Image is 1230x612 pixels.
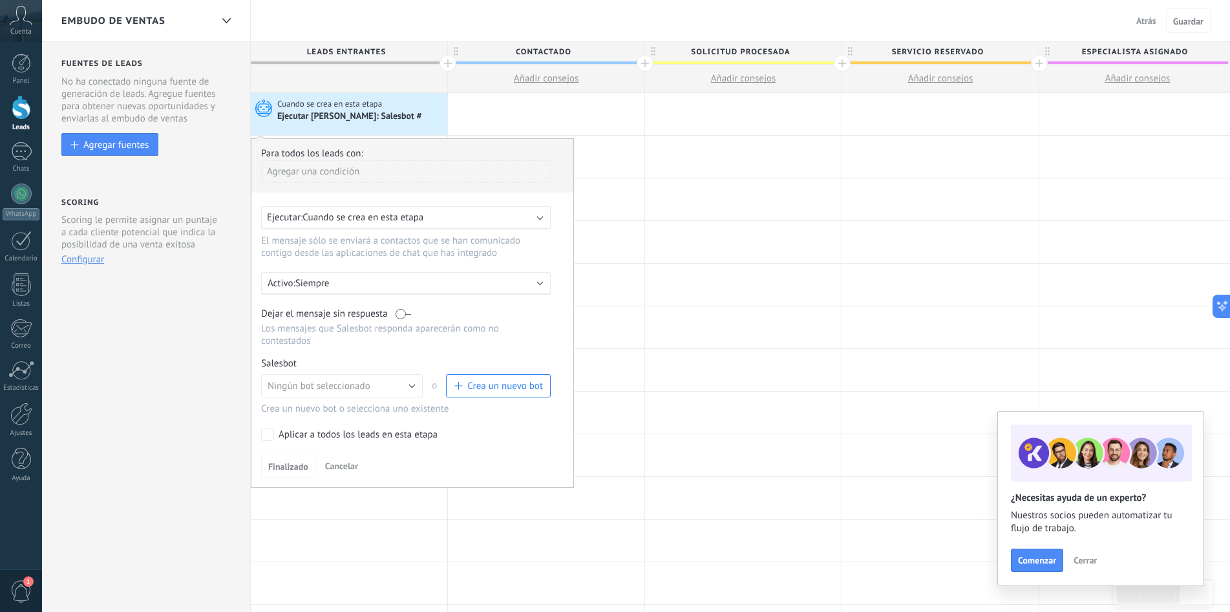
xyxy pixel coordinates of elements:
[3,208,39,220] div: WhatsApp
[279,428,438,441] div: Aplicar a todos los leads en esta etapa
[842,42,1039,61] div: Servicio reservado
[83,139,149,150] div: Agregar fuentes
[645,42,835,62] span: Solicitud procesada
[645,65,842,92] button: Añadir consejos
[268,462,308,471] span: Finalizado
[423,374,446,397] span: o
[261,160,551,183] div: Agregar una condición
[261,147,564,160] div: Para todos los leads con:
[320,456,363,476] button: Cancelar
[261,403,551,415] div: Crea un nuevo bot o selecciona uno existente
[1011,509,1191,535] span: Nuestros socios pueden automatizar tu flujo de trabajo.
[23,576,34,587] span: 1
[261,308,388,320] span: Dejar el mensaje sin respuesta
[3,165,40,173] div: Chats
[268,380,370,392] span: Ningún bot seleccionado
[842,42,1032,62] span: Servicio reservado
[302,211,423,224] span: Cuando se crea en esta etapa
[295,277,522,290] p: Siempre
[277,111,423,123] div: Ejecutar [PERSON_NAME]: Salesbot #
[1074,556,1097,565] span: Cerrar
[325,460,358,472] span: Cancelar
[3,384,40,392] div: Estadísticas
[1011,492,1191,504] h2: ¿Necesitas ayuda de un experto?
[261,454,315,478] button: Finalizado
[267,211,302,224] span: Ejecutar:
[261,374,423,397] button: Ningún bot seleccionado
[1136,15,1156,26] span: Atrás
[261,357,551,370] div: Salesbot
[1018,556,1056,565] span: Comenzar
[261,322,551,347] p: Los mensajes que Salesbot responda aparecerán como no contestados
[3,77,40,85] div: Panel
[3,300,40,308] div: Listas
[251,42,447,61] div: Leads Entrantes
[1011,549,1063,572] button: Comenzar
[908,72,973,85] span: Añadir consejos
[448,42,644,61] div: Contactado
[61,133,158,156] button: Agregar fuentes
[61,198,99,207] h2: Scoring
[711,72,776,85] span: Añadir consejos
[3,429,40,438] div: Ajustes
[448,65,644,92] button: Añadir consejos
[61,253,104,266] button: Configurar
[61,214,222,251] p: Scoring le permite asignar un puntaje a cada cliente potencial que indica la posibilidad de una v...
[1105,72,1171,85] span: Añadir consejos
[10,28,32,36] span: Cuenta
[268,277,295,290] span: Activo:
[61,15,165,27] span: Embudo de ventas
[251,42,441,62] span: Leads Entrantes
[3,255,40,263] div: Calendario
[514,72,579,85] span: Añadir consejos
[215,8,237,34] div: Embudo de ventas
[1068,551,1103,570] button: Cerrar
[61,59,233,69] h2: Fuentes de leads
[842,65,1039,92] button: Añadir consejos
[1039,42,1229,62] span: Especialista asignado
[467,380,543,392] span: Crea un nuevo bot
[277,98,384,110] span: Cuando se crea en esta etapa
[3,342,40,350] div: Correo
[645,42,842,61] div: Solicitud procesada
[1173,17,1203,26] span: Guardar
[61,76,233,125] div: No ha conectado ninguna fuente de generación de leads. Agregue fuentes para obtener nuevas oportu...
[1166,8,1211,33] button: Guardar
[446,374,551,397] button: Crea un nuevo bot
[261,235,538,259] p: El mensaje sólo se enviará a contactos que se han comunicado contigo desde las aplicaciones de ch...
[3,123,40,132] div: Leads
[3,474,40,483] div: Ayuda
[1131,11,1161,30] button: Atrás
[448,42,638,62] span: Contactado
